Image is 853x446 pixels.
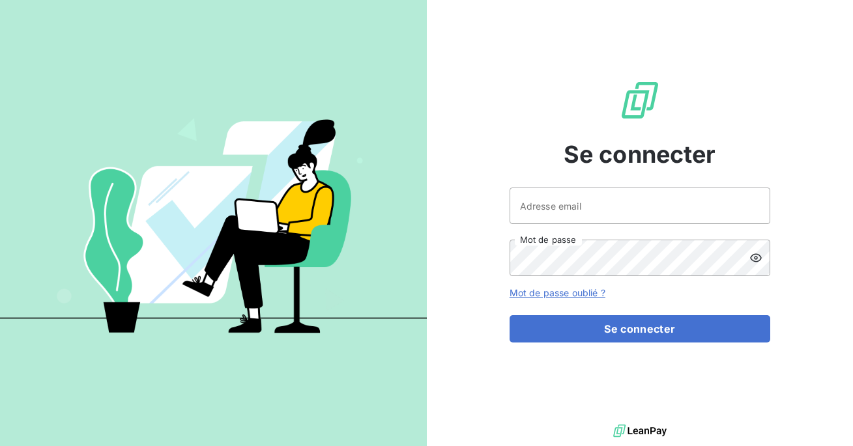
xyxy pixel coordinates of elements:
[613,421,667,441] img: logo
[510,287,605,298] a: Mot de passe oublié ?
[510,315,770,342] button: Se connecter
[619,79,661,121] img: Logo LeanPay
[564,137,716,172] span: Se connecter
[510,188,770,224] input: placeholder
